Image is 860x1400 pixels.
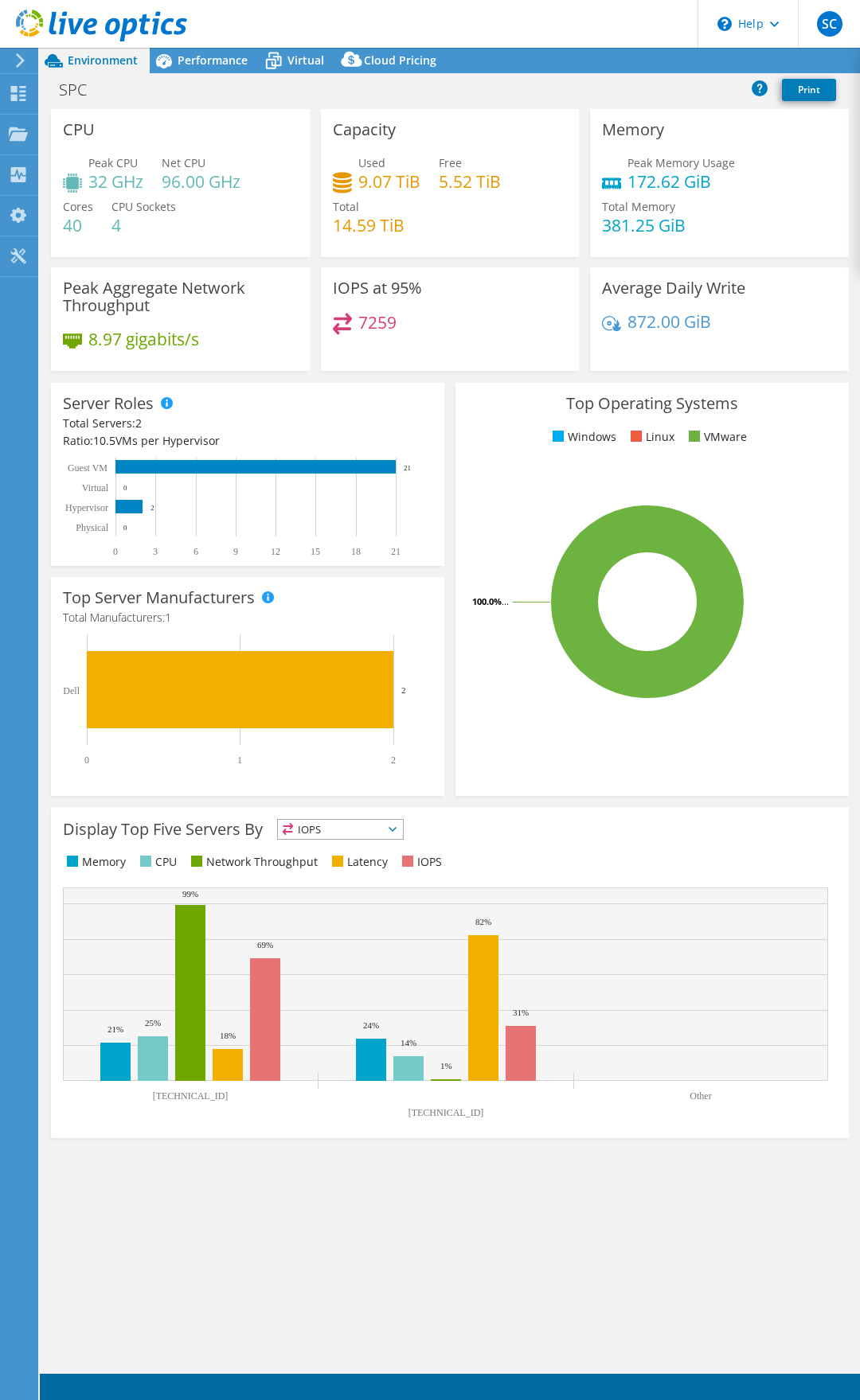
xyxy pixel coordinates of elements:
text: [TECHNICAL_ID] [153,1090,229,1102]
span: Cloud Pricing [364,53,436,68]
h1: SPC [52,81,111,99]
div: Ratio: VMs per Hypervisor [63,432,432,450]
text: 82% [475,917,491,926]
text: 0 [123,484,127,492]
h4: Total Manufacturers: [63,609,432,626]
h3: CPU [63,121,95,138]
li: VMware [685,428,747,446]
h3: Server Roles [63,395,154,412]
span: Total Memory [602,199,675,214]
h3: Capacity [333,121,396,138]
text: Hypervisor [65,502,108,513]
h4: 872.00 GiB [627,313,711,330]
text: 2 [391,755,396,766]
text: Virtual [82,482,109,493]
text: 1 [237,755,242,766]
text: 18% [220,1031,236,1040]
h4: 172.62 GiB [627,173,735,190]
text: 31% [513,1008,529,1017]
h3: Top Operating Systems [467,395,837,412]
span: Peak CPU [88,155,138,170]
h3: Average Daily Write [602,279,745,297]
span: Total [333,199,359,214]
tspan: 100.0% [472,595,502,607]
text: 21 [391,546,401,557]
span: Environment [68,53,138,68]
h3: Memory [602,121,664,138]
h4: 40 [63,216,93,234]
h4: 7259 [358,314,397,331]
div: Total Servers: [63,415,248,432]
a: Print [782,79,836,101]
li: CPU [136,853,177,871]
h3: IOPS at 95% [333,279,422,297]
text: 0 [123,524,127,532]
text: 3 [153,546,158,557]
h4: 32 GHz [88,173,143,190]
h4: 14.59 TiB [333,216,405,234]
li: Windows [549,428,616,446]
h4: 96.00 GHz [162,173,240,190]
h4: 4 [111,216,176,234]
text: 6 [193,546,198,557]
h4: 5.52 TiB [439,173,501,190]
text: 2 [401,685,406,695]
h3: Top Server Manufacturers [63,589,255,606]
text: 18 [351,546,361,557]
text: Guest VM [68,462,107,474]
span: SC [817,11,842,37]
text: 69% [257,940,273,950]
span: Performance [178,53,248,68]
svg: \n [717,17,732,31]
span: Virtual [287,53,324,68]
text: 14% [401,1038,416,1047]
span: Used [358,155,385,170]
text: 2 [150,504,154,512]
text: 1% [440,1061,452,1070]
h4: 381.25 GiB [602,216,686,234]
text: 0 [84,755,89,766]
text: 21 [404,464,411,472]
span: 1 [165,610,171,625]
li: IOPS [398,853,442,871]
span: IOPS [278,820,403,839]
text: 12 [271,546,280,557]
li: Linux [627,428,674,446]
text: 25% [145,1018,161,1028]
text: 9 [233,546,238,557]
li: Network Throughput [187,853,318,871]
span: Peak Memory Usage [627,155,735,170]
h4: 8.97 gigabits/s [88,330,199,348]
text: 15 [311,546,320,557]
text: 99% [182,889,198,899]
span: CPU Sockets [111,199,176,214]
span: 2 [135,415,142,431]
span: 10.5 [93,433,115,448]
text: Physical [76,522,108,533]
li: Memory [63,853,126,871]
text: 24% [363,1020,379,1030]
tspan: ... [502,595,509,607]
text: Dell [63,685,80,696]
li: Latency [328,853,388,871]
span: Free [439,155,462,170]
span: Cores [63,199,93,214]
h3: Peak Aggregate Network Throughput [63,279,298,314]
text: [TECHNICAL_ID] [408,1107,484,1118]
span: Net CPU [162,155,205,170]
text: 21% [107,1024,123,1034]
text: 0 [113,546,118,557]
h4: 9.07 TiB [358,173,420,190]
text: Other [690,1090,711,1102]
